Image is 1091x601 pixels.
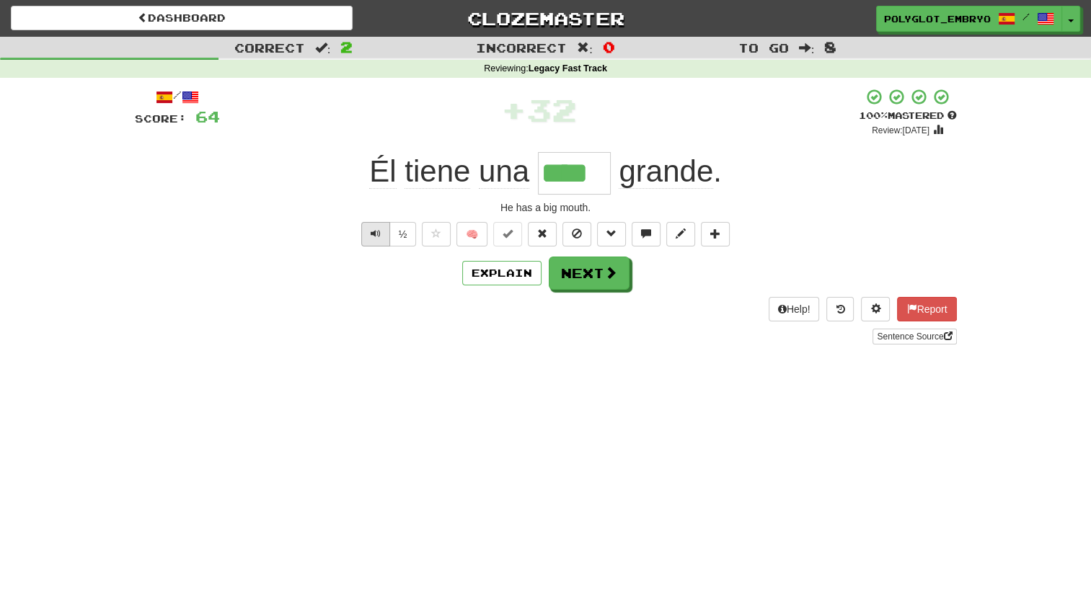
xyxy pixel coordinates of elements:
[859,110,888,121] span: 100 %
[549,257,630,290] button: Next
[526,92,577,128] span: 32
[422,222,451,246] button: Favorite sentence (alt+f)
[1022,12,1030,22] span: /
[666,222,695,246] button: Edit sentence (alt+d)
[619,154,713,189] span: grande
[738,40,789,55] span: To go
[369,154,396,189] span: Él
[884,12,991,25] span: Polyglot_Embryo
[859,110,957,123] div: Mastered
[824,38,836,55] span: 8
[135,200,957,215] div: He has a big mouth.
[195,107,220,125] span: 64
[11,6,353,30] a: Dashboard
[234,40,305,55] span: Correct
[701,222,730,246] button: Add to collection (alt+a)
[632,222,661,246] button: Discuss sentence (alt+u)
[769,297,820,321] button: Help!
[405,154,470,189] span: tiene
[597,222,626,246] button: Grammar (alt+g)
[603,38,615,55] span: 0
[529,63,607,74] strong: Legacy Fast Track
[456,222,487,246] button: 🧠
[501,88,526,131] span: +
[340,38,353,55] span: 2
[528,222,557,246] button: Reset to 0% Mastered (alt+r)
[358,222,417,246] div: Text-to-speech controls
[562,222,591,246] button: Ignore sentence (alt+i)
[873,329,956,344] a: Sentence Source
[577,42,593,54] span: :
[799,42,815,54] span: :
[462,261,542,285] button: Explain
[135,88,220,106] div: /
[611,154,722,189] span: .
[315,42,331,54] span: :
[374,6,716,31] a: Clozemaster
[897,297,956,321] button: Report
[361,222,390,246] button: Play sentence audio (ctl+space)
[135,112,187,125] span: Score:
[872,125,929,135] small: Review: [DATE]
[479,154,529,189] span: una
[476,40,567,55] span: Incorrect
[826,297,854,321] button: Round history (alt+y)
[493,222,522,246] button: Set this sentence to 100% Mastered (alt+m)
[389,222,417,246] button: ½
[876,6,1062,32] a: Polyglot_Embryo /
